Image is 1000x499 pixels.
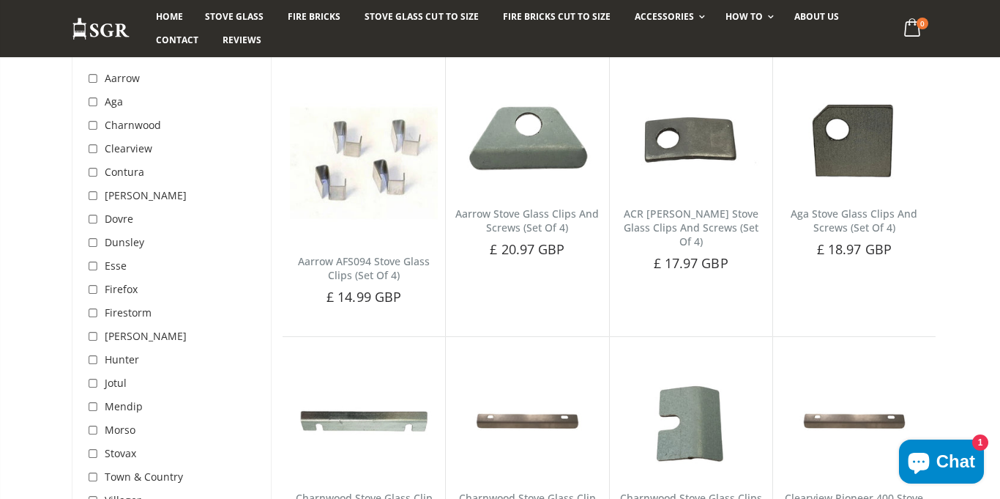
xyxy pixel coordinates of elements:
[290,374,438,475] img: Charnwood Stove Glass Clip And Screw
[624,207,758,248] a: ACR [PERSON_NAME] Stove Glass Clips And Screws (Set Of 4)
[794,10,839,23] span: About us
[327,288,401,306] span: £ 14.99 GBP
[917,18,928,29] span: 0
[290,89,438,237] img: Aarrow AFS094 stove glass clips
[105,329,187,343] span: [PERSON_NAME]
[105,352,139,366] span: Hunter
[105,259,127,273] span: Esse
[714,5,781,29] a: How To
[780,374,928,475] img: Clearview Pioneer 400 Stove Glass Clip And Screw
[617,374,765,475] img: Set of 4 Charnwood glass clips with screws
[105,71,140,85] span: Aarrow
[105,188,187,202] span: [PERSON_NAME]
[288,10,340,23] span: Fire Bricks
[105,376,127,390] span: Jotul
[490,240,564,258] span: £ 20.97 GBP
[205,10,264,23] span: Stove Glass
[105,165,144,179] span: Contura
[780,89,928,191] img: Set of 4 Aga glass clips with screws
[277,5,351,29] a: Fire Bricks
[105,141,152,155] span: Clearview
[354,5,489,29] a: Stove Glass Cut To Size
[817,240,892,258] span: £ 18.97 GBP
[105,446,136,460] span: Stovax
[895,440,988,487] inbox-online-store-chat: Shopify online store chat
[725,10,763,23] span: How To
[365,10,478,23] span: Stove Glass Cut To Size
[105,212,133,226] span: Dovre
[654,254,728,272] span: £ 17.97 GBP
[783,5,850,29] a: About us
[212,29,272,52] a: Reviews
[105,235,144,249] span: Dunsley
[617,89,765,191] img: Set of 4 ACR glass clips with screws
[635,10,694,23] span: Accessories
[105,95,123,108] span: Aga
[156,34,198,46] span: Contact
[72,17,130,41] img: Stove Glass Replacement
[105,282,138,296] span: Firefox
[105,470,183,484] span: Town & Country
[453,89,601,191] img: Aarrow stove glass clip
[503,10,611,23] span: Fire Bricks Cut To Size
[898,15,928,43] a: 0
[145,29,209,52] a: Contact
[194,5,275,29] a: Stove Glass
[455,207,599,234] a: Aarrow Stove Glass Clips And Screws (Set Of 4)
[105,399,143,413] span: Mendip
[791,207,917,234] a: Aga Stove Glass Clips And Screws (Set Of 4)
[624,5,712,29] a: Accessories
[105,306,152,319] span: Firestorm
[145,5,194,29] a: Home
[105,423,135,437] span: Morso
[105,118,161,132] span: Charnwood
[492,5,622,29] a: Fire Bricks Cut To Size
[156,10,183,23] span: Home
[298,254,430,282] a: Aarrow AFS094 Stove Glass Clips (Set Of 4)
[453,374,601,475] img: Charnwood Stove Glass Clip And Screw
[223,34,261,46] span: Reviews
